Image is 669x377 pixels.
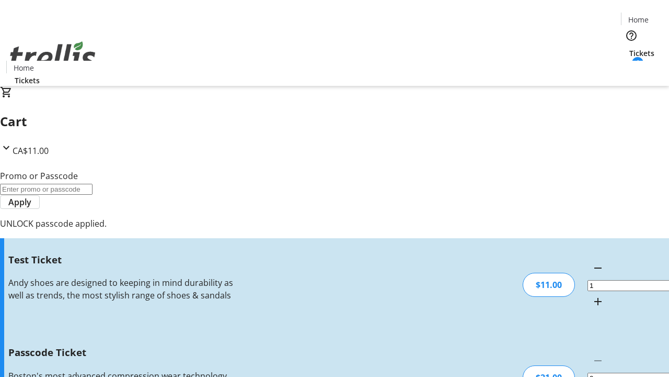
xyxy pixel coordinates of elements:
[8,196,31,208] span: Apply
[587,291,608,312] button: Increment by one
[523,273,575,297] div: $11.00
[8,345,237,360] h3: Passcode Ticket
[14,62,34,73] span: Home
[8,252,237,267] h3: Test Ticket
[7,62,40,73] a: Home
[621,59,642,80] button: Cart
[8,276,237,302] div: Andy shoes are designed to keeping in mind durability as well as trends, the most stylish range o...
[621,14,655,25] a: Home
[587,258,608,279] button: Decrement by one
[15,75,40,86] span: Tickets
[6,30,99,82] img: Orient E2E Organization 9WygBC0EK7's Logo
[628,14,649,25] span: Home
[621,48,663,59] a: Tickets
[13,145,49,157] span: CA$11.00
[621,25,642,46] button: Help
[629,48,654,59] span: Tickets
[6,75,48,86] a: Tickets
